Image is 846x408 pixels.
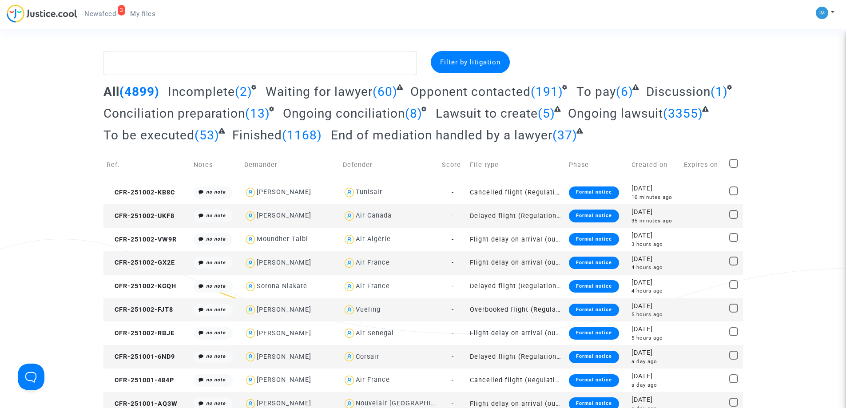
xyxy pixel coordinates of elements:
[257,259,311,266] div: [PERSON_NAME]
[244,257,257,269] img: icon-user.svg
[452,282,454,290] span: -
[257,353,311,360] div: [PERSON_NAME]
[343,210,356,222] img: icon-user.svg
[283,106,405,121] span: Ongoing conciliation
[356,400,458,407] div: Nouvelair [GEOGRAPHIC_DATA]
[632,194,678,201] div: 10 minutes ago
[77,7,123,20] a: 3Newsfeed
[452,329,454,337] span: -
[467,275,566,298] td: Delayed flight (Regulation EC 261/2004)
[343,327,356,340] img: icon-user.svg
[118,5,126,16] div: 3
[467,181,566,204] td: Cancelled flight (Regulation EC 261/2004)
[373,84,397,99] span: (60)
[711,84,728,99] span: (1)
[632,278,678,288] div: [DATE]
[632,334,678,342] div: 5 hours ago
[84,10,116,18] span: Newsfeed
[257,329,311,337] div: [PERSON_NAME]
[356,329,394,337] div: Air Senegal
[452,400,454,408] span: -
[245,106,270,121] span: (13)
[467,149,566,181] td: File type
[257,235,308,243] div: Moundher Talbi
[103,84,119,99] span: All
[356,259,390,266] div: Air France
[340,149,439,181] td: Defender
[257,188,311,196] div: [PERSON_NAME]
[206,236,226,242] i: no note
[206,260,226,265] i: no note
[343,280,356,293] img: icon-user.svg
[103,128,195,143] span: To be executed
[356,306,381,313] div: Vueling
[206,377,226,383] i: no note
[356,376,390,384] div: Air France
[266,84,373,99] span: Waiting for lawyer
[632,241,678,248] div: 3 hours ago
[467,204,566,228] td: Delayed flight (Regulation EC 261/2004)
[616,84,633,99] span: (6)
[244,280,257,293] img: icon-user.svg
[191,149,241,181] td: Notes
[632,254,678,264] div: [DATE]
[206,283,226,289] i: no note
[206,330,226,336] i: no note
[632,325,678,334] div: [DATE]
[816,7,828,19] img: a105443982b9e25553e3eed4c9f672e7
[531,84,563,99] span: (191)
[552,128,577,143] span: (37)
[467,321,566,345] td: Flight delay on arrival (outside of EU - Montreal Convention)
[538,106,555,121] span: (5)
[436,106,538,121] span: Lawsuit to create
[356,353,379,360] div: Corsair
[107,353,175,360] span: CFR-251001-6ND9
[632,287,678,295] div: 4 hours ago
[107,189,175,196] span: CFR-251002-KB8C
[452,353,454,360] span: -
[632,381,678,389] div: a day ago
[241,149,340,181] td: Demander
[107,259,175,266] span: CFR-251002-GX2E
[244,233,257,246] img: icon-user.svg
[107,236,177,243] span: CFR-251002-VW9R
[107,376,174,384] span: CFR-251001-484P
[343,233,356,246] img: icon-user.svg
[569,210,619,222] div: Formal notice
[576,84,616,99] span: To pay
[569,374,619,387] div: Formal notice
[257,212,311,219] div: [PERSON_NAME]
[646,84,711,99] span: Discussion
[569,280,619,293] div: Formal notice
[123,7,163,20] a: My files
[452,376,454,384] span: -
[107,306,173,313] span: CFR-251002-FJT8
[632,372,678,381] div: [DATE]
[244,304,257,317] img: icon-user.svg
[168,84,235,99] span: Incomplete
[195,128,219,143] span: (53)
[628,149,681,181] td: Created on
[343,350,356,363] img: icon-user.svg
[356,212,392,219] div: Air Canada
[568,106,663,121] span: Ongoing lawsuit
[119,84,159,99] span: (4899)
[107,400,178,408] span: CFR-251001-AQ3W
[331,128,552,143] span: End of mediation handled by a lawyer
[467,228,566,251] td: Flight delay on arrival (outside of EU - Montreal Convention)
[356,282,390,290] div: Air France
[452,306,454,313] span: -
[343,186,356,199] img: icon-user.svg
[107,282,176,290] span: CFR-251002-KCQH
[569,233,619,246] div: Formal notice
[681,149,726,181] td: Expires on
[569,186,619,199] div: Formal notice
[107,212,175,220] span: CFR-251002-UKF8
[235,84,252,99] span: (2)
[206,189,226,195] i: no note
[206,400,226,406] i: no note
[632,348,678,358] div: [DATE]
[232,128,282,143] span: Finished
[244,327,257,340] img: icon-user.svg
[257,400,311,407] div: [PERSON_NAME]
